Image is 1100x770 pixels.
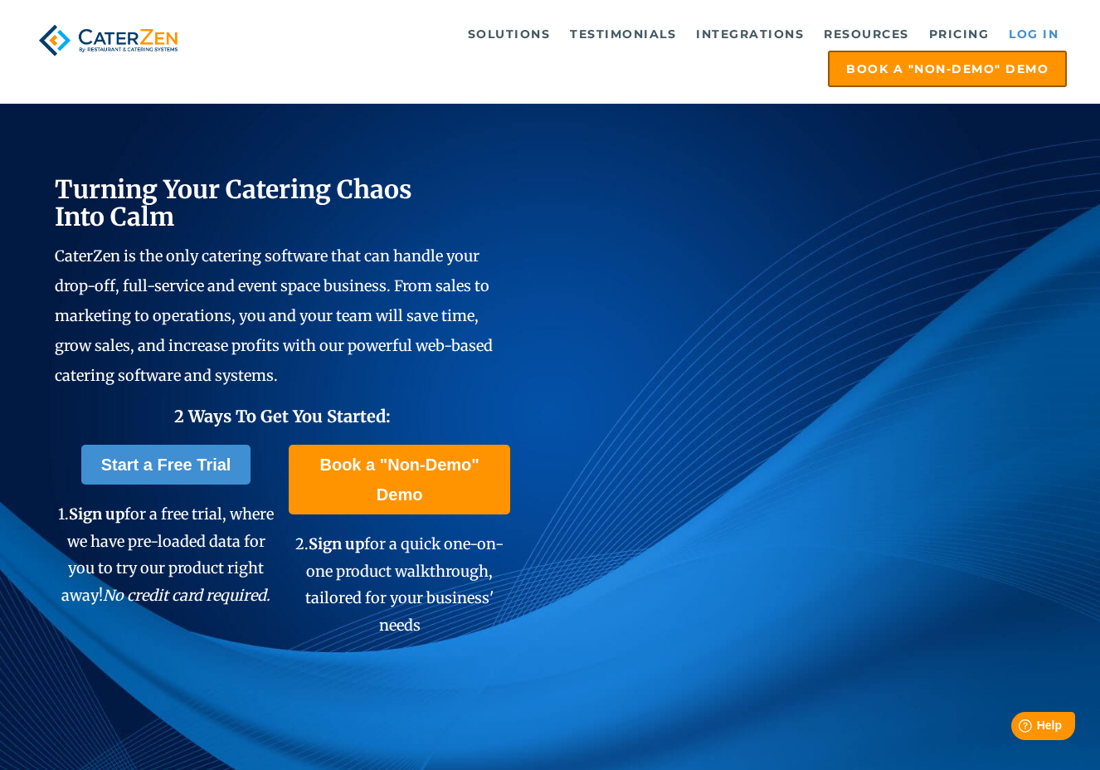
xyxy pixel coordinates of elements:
span: CaterZen is the only catering software that can handle your drop-off, full-service and event spac... [55,246,493,385]
span: 2 Ways To Get You Started: [174,406,391,426]
a: Resources [815,17,917,51]
span: Sign up [309,534,364,553]
div: Navigation Menu [210,17,1067,87]
em: No credit card required. [103,586,270,605]
a: Integrations [688,17,812,51]
span: Sign up [69,504,124,524]
span: Turning Your Catering Chaos Into Calm [55,173,412,232]
a: Testimonials [562,17,684,51]
iframe: Help widget launcher [952,705,1082,752]
a: Pricing [921,17,998,51]
span: 1. for a free trial, where we have pre-loaded data for you to try our product right away! [58,504,274,604]
a: Start a Free Trial [81,445,251,485]
a: Book a "Non-Demo" Demo [828,51,1067,87]
a: Log in [1000,17,1067,51]
span: 2. for a quick one-on-one product walkthrough, tailored for your business' needs [295,534,504,634]
img: caterzen [33,17,183,63]
a: Book a "Non-Demo" Demo [289,445,511,514]
a: Solutions [460,17,559,51]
